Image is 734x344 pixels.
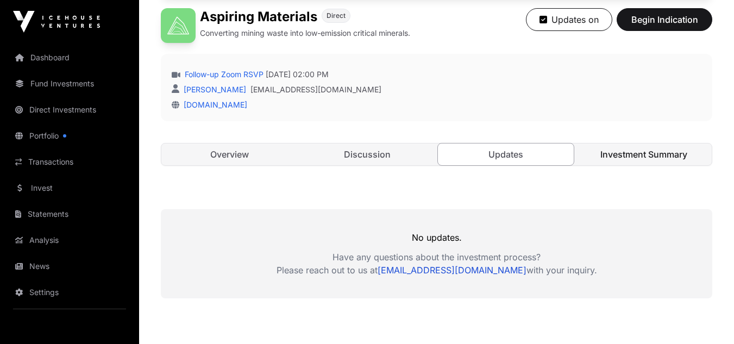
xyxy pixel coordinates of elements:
[13,11,100,33] img: Icehouse Ventures Logo
[9,46,130,70] a: Dashboard
[181,85,246,94] a: [PERSON_NAME]
[161,209,712,298] div: No updates.
[327,11,346,20] span: Direct
[161,143,712,165] nav: Tabs
[9,254,130,278] a: News
[9,150,130,174] a: Transactions
[161,143,297,165] a: Overview
[266,69,329,80] span: [DATE] 02:00 PM
[200,28,410,39] p: Converting mining waste into low-emission critical minerals.
[179,100,247,109] a: [DOMAIN_NAME]
[437,143,574,166] a: Updates
[680,292,734,344] iframe: Chat Widget
[9,98,130,122] a: Direct Investments
[9,124,130,148] a: Portfolio
[630,13,699,26] span: Begin Indication
[576,143,712,165] a: Investment Summary
[9,228,130,252] a: Analysis
[9,176,130,200] a: Invest
[9,72,130,96] a: Fund Investments
[183,69,264,80] a: Follow-up Zoom RSVP
[299,143,435,165] a: Discussion
[9,280,130,304] a: Settings
[250,84,381,95] a: [EMAIL_ADDRESS][DOMAIN_NAME]
[9,202,130,226] a: Statements
[617,8,712,31] button: Begin Indication
[617,19,712,30] a: Begin Indication
[378,265,526,276] a: [EMAIL_ADDRESS][DOMAIN_NAME]
[200,8,317,26] h1: Aspiring Materials
[526,8,612,31] button: Updates on
[161,8,196,43] img: Aspiring Materials
[161,251,712,277] p: Have any questions about the investment process? Please reach out to us at with your inquiry.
